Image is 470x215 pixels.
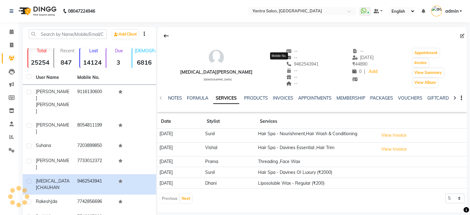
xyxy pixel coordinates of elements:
[398,95,422,101] a: VOUCHERS
[36,122,69,134] span: [PERSON_NAME]
[132,58,156,66] strong: 6816
[74,154,115,174] td: 7733012372
[74,71,115,85] th: Mobile No.
[57,48,78,54] p: Recent
[106,58,130,66] strong: 3
[36,89,69,101] span: [PERSON_NAME]
[29,29,107,39] input: Search by Name/Mobile/Email/Code
[352,48,364,54] span: --
[180,69,252,75] div: [MEDICAL_DATA][PERSON_NAME]
[187,95,208,101] a: FORMULA
[270,52,288,59] div: Mobile No.
[36,158,69,170] span: [PERSON_NAME]
[83,48,104,54] p: Lost
[413,78,438,87] button: View Album
[244,95,268,101] a: PRODUCTS
[352,61,355,67] span: ₹
[203,114,256,129] th: Stylist
[256,178,377,189] td: Liposoluble Wax - Regular (₹200)
[203,129,256,143] td: Sunil
[36,178,70,190] span: [MEDICAL_DATA]
[256,142,377,156] td: Hair Spa - Davines Essential ,Hair Trim
[337,95,365,101] a: MEMBERSHIP
[286,55,298,60] span: --
[157,114,203,129] th: Date
[80,58,104,66] strong: 14124
[256,156,377,167] td: Threading ,Face Wax
[203,178,256,189] td: Dhani
[431,6,442,16] img: admin
[203,142,256,156] td: Vishal
[413,58,428,67] button: Invoice
[378,144,409,154] button: View Invoice
[32,71,74,85] th: User Name
[36,199,51,204] span: Rakesh
[157,167,203,178] td: [DATE]
[36,102,69,114] span: [PERSON_NAME]
[427,95,451,101] a: GIFTCARDS
[157,142,203,156] td: [DATE]
[413,68,443,77] button: View Summary
[352,69,362,74] span: 0
[31,48,52,54] p: Total
[286,48,298,54] span: --
[445,8,458,15] span: admin
[256,129,377,143] td: Hair Spa - Nourishment,Hair Wash & Conditioning
[157,178,203,189] td: [DATE]
[298,95,332,101] a: APPOINTMENTS
[378,131,409,140] button: View Invoice
[352,61,367,67] span: 44890
[286,74,298,80] span: --
[36,143,51,148] span: Suhana
[112,30,138,39] a: Add Client
[256,114,377,129] th: Services
[160,30,173,42] div: Back to Client
[256,167,377,178] td: Hair Spa - Davines OI Luxury (₹2000)
[74,174,115,195] td: 9462543941
[364,68,365,75] span: |
[286,68,298,73] span: --
[54,58,78,66] strong: 847
[203,167,256,178] td: Sunil
[37,185,59,190] span: CHAUHAN
[16,2,58,20] img: logo
[51,199,57,204] span: Jda
[368,67,379,76] a: Add
[273,95,293,101] a: INVOICES
[207,48,226,67] img: avatar
[213,93,239,104] a: SERVICES
[203,156,256,167] td: Prama
[286,81,298,86] span: --
[74,195,115,210] td: 7742856696
[204,78,232,81] span: [DEMOGRAPHIC_DATA]
[168,95,182,101] a: NOTES
[157,129,203,143] td: [DATE]
[157,156,203,167] td: [DATE]
[108,48,130,54] p: Due
[68,2,95,20] b: 08047224946
[74,85,115,118] td: 9116130600
[413,49,439,57] button: Appointment
[180,194,192,203] button: Next
[135,48,156,54] p: [DEMOGRAPHIC_DATA]
[286,61,319,67] span: 9462543941
[74,118,115,139] td: 8054811199
[352,55,374,60] span: [DATE]
[370,95,393,101] a: PACKAGES
[28,58,52,66] strong: 25254
[74,139,115,154] td: 7203899850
